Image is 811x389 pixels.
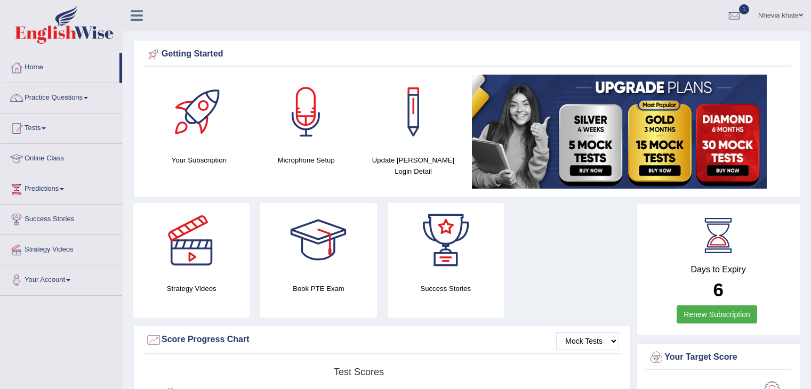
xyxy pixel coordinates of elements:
a: Your Account [1,265,122,292]
div: Score Progress Chart [146,332,619,348]
a: Home [1,53,119,79]
tspan: Test scores [334,367,384,377]
a: Success Stories [1,205,122,231]
a: Renew Subscription [677,305,757,323]
h4: Success Stories [388,283,504,294]
h4: Book PTE Exam [260,283,376,294]
img: small5.jpg [472,75,767,189]
div: Your Target Score [648,350,788,366]
h4: Microphone Setup [258,155,355,166]
h4: Days to Expiry [648,265,788,274]
a: Practice Questions [1,83,122,110]
a: Tests [1,114,122,140]
h4: Update [PERSON_NAME] Login Detail [365,155,462,177]
div: Getting Started [146,46,788,62]
h4: Your Subscription [151,155,247,166]
a: Strategy Videos [1,235,122,262]
b: 6 [713,279,723,300]
a: Online Class [1,144,122,171]
span: 1 [739,4,750,14]
a: Predictions [1,174,122,201]
h4: Strategy Videos [133,283,250,294]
